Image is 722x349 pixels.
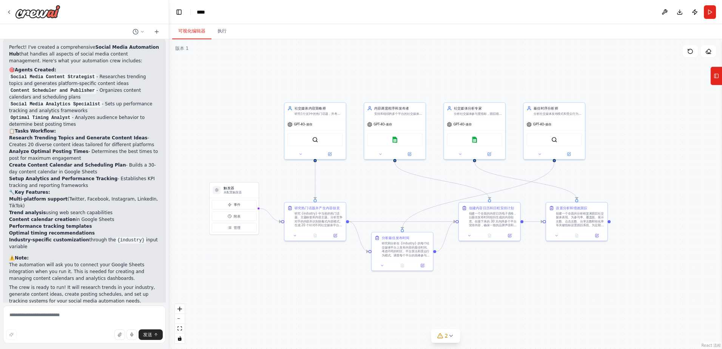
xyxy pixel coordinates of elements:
button: Open in side panel [395,151,424,157]
button: 2 [431,329,460,343]
g: 从 e2a2a520-9030-4179-b77c-15e45738f620 到 6b36ee25-5e8e-4523-9d1f-9574e4a52d7f 的边缘 [349,219,368,254]
g: 从 c3953a38-0d9d-428b-9205-f83b7b14b14e 到 74fdcc86-d271-4cfd-aad1-bf1edb974e13 的边缘 [472,162,579,199]
div: 研究{行业}中的热门话题，并考虑特定于平台的最佳实践和受众偏好，为跨多个平台的社交媒体帖子生成引人入胜的内容创意。 [295,112,343,116]
button: Open in side panel [588,233,605,239]
g: 从 d37fd79a-f8ea-450d-aa58-8e27a9058a4c 到 6b36ee25-5e8e-4523-9d1f-9574e4a52d7f 的边缘 [400,162,557,229]
div: 社交媒体分析专家 [454,106,502,111]
li: - Determines the best times to post for maximum engagement [9,148,160,162]
h2: ⚠️ [9,255,160,261]
li: - Organizes content calendars and scheduling plans [9,87,160,100]
button: 执行 [211,23,233,39]
strong: Tasks Workflow: [15,128,56,134]
p: The automation will ask you to connect your Google Sheets integration when you run it. This is ne... [9,261,160,282]
button: 隐藏左侧边栏 [174,7,184,17]
g: 从 2404bb11-9c9c-4c02-a9a5-509d85ab7a37 到 74fdcc86-d271-4cfd-aad1-bf1edb974e13 的边缘 [523,219,543,224]
strong: Performance tracking templates [9,224,92,229]
strong: Note: [15,255,29,261]
button: Open in side panel [316,151,344,157]
button: Open in side panel [555,151,583,157]
strong: Research Trending Topics and Generate Content Ideas [9,135,147,141]
g: 从 b9aff045-a9a0-4950-9069-6ea52f58d405 到 e2a2a520-9030-4179-b77c-15e45738f620 的边缘 [313,162,318,199]
strong: Optimal timing recommendations [9,230,95,236]
li: - Researches trending topics and generates platform-specific content ideas [9,73,160,87]
button: Switch to previous chat [130,27,148,36]
code: Optimal Timing Analyst [9,114,72,121]
div: 分析最佳发布时间 [382,235,410,240]
span: 管理 [234,225,241,230]
button: No output available [305,233,326,239]
div: 创建一个全面的内容日历电子表格，以最佳发布时间组织生成的内容创意。在接下来的 30 天内跨多个平台安排内容，确保一致的品牌声音和战略分发。包括内容、平台、帖子日期/时间、主题标签、内容类型和状态... [469,212,517,227]
div: React Flow 控件 [175,304,185,343]
button: Open in side panel [475,151,503,157]
strong: Create Content Calendar and Scheduling Plan [9,162,126,168]
div: 研究热门话题并产生内容创意 [295,205,340,210]
li: - Sets up performance tracking and analytics frameworks [9,100,160,114]
div: 触发器未配置触发器事件附表管理 [209,182,259,235]
button: 管理 [212,223,257,232]
div: 研究和分析在 {industry} 的每个社交媒体平台上发布内容的最佳时间。考虑不同的时区、平台算法和受众行为模式。调查每个平台的高峰参与时间，并就发布时间表提供建议，以最大限度地提高覆盖面和参与度。 [382,241,430,257]
span: 发送 [143,332,152,338]
img: 谷歌表格 [472,137,478,143]
strong: Setup Analytics and Performance Tracking [9,176,117,181]
p: The crew is ready to run! It will research trends in your industry, generate content ideas, creat... [9,284,160,304]
span: GPT-4O-迷你 [374,122,392,127]
strong: Content calendar creation [9,217,76,222]
code: {industry} [116,237,146,244]
div: 设置分析和绩效跟踪 [556,205,587,210]
li: - Establishes KPI tracking and reporting frameworks [9,175,160,189]
strong: Industry-specific customization [9,237,89,242]
div: 分析最佳发布时间研究和分析在 {industry} 的每个社交媒体平台上发布内容的最佳时间。考虑不同的时区、平台算法和受众行为模式。调查每个平台的高峰参与时间，并就发布时间表提供建议，以最大限度... [371,232,434,271]
h2: 🔧 [9,189,160,196]
span: GPT-4O-迷你 [294,122,312,127]
button: Click to speak your automation idea [127,329,137,340]
button: Improve this prompt [6,329,17,340]
g: 从触发器到 e2a2a520-9030-4179-b77c-15e45738f620 的边缘 [260,206,281,224]
button: 事件 [212,200,257,210]
span: GPT-4O-迷你 [454,122,472,127]
li: - Builds a 30-day content calendar in Google Sheets [9,162,160,175]
button: 切换交互性 [175,334,185,343]
code: Social Media Content Strategist [9,74,96,80]
button: No output available [392,263,413,269]
div: 安排和组织跨多个平台的社交媒体内容发布，确保最佳时机和一致的品牌声音。跟踪内容性能并维护发布计划。 [374,112,423,116]
button: Open in side panel [327,233,344,239]
div: 社交媒体分析专家分析社交媒体参与度指标，跟踪绩效趋势，并为内容优化提供数据驱动的见解。生成有关帖子表现和受众参与模式的报告。GPT-4O-迷你谷歌表格 [443,102,506,160]
div: 版本 1 [175,45,188,51]
img: SerperDev工具 [551,137,557,143]
span: 2 [445,332,448,340]
li: - Creates 20 diverse content ideas tailored for different platforms [9,134,160,148]
g: 从 4f73a5e4-de38-4055-ba71-0030d8ca8aa9 到 2404bb11-9c9c-4c02-a9a5-509d85ab7a37 的边缘 [392,162,492,199]
div: 设置分析和绩效跟踪创建一个全面的分析框架来跟踪社交媒体表现。为参与率、覆盖面、展示次数、点击次数、分享次数和转化率等关键指标设置跟踪系统。为定期性能报告创建模板，并建立衡量所有平台上内容成功与否... [546,202,608,241]
div: 研究热门话题并产生内容创意研究 {industry} 中当前的热门话题、主题标签和内容主题。分析竞争对手的内容并识别病毒式内容模式。生成 20 个针对不同社交媒体平台（包括 Twitter、Fa... [284,202,346,241]
button: 放大 [175,304,185,314]
button: 适合视图 [175,324,185,334]
div: 研究 {industry} 中当前的热门话题、主题标签和内容主题。分析竞争对手的内容并识别病毒式内容模式。生成 20 个针对不同社交媒体平台（包括 Twitter、Facebook、Instag... [295,212,343,227]
div: 创建内容日历和日程安排计划创建一个全面的内容日历电子表格，以最佳发布时间组织生成的内容创意。在接下来的 30 天内跨多个平台安排内容，确保一致的品牌声音和战略分发。包括内容、平台、帖子日期/时间... [458,202,521,241]
div: 社交媒体内容策略师 [295,106,343,111]
li: through the input variable [9,236,160,250]
div: 社交媒体内容策略师研究{行业}中的热门话题，并考虑特定于平台的最佳实践和受众偏好，为跨多个平台的社交媒体帖子生成引人入胜的内容创意。GPT-4O-迷你SerperDev工具 [284,102,346,160]
p: Perfect! I've created a comprehensive that handles all aspects of social media content management... [9,44,160,64]
li: in Google Sheets [9,216,160,223]
div: 创建内容日历和日程安排计划 [469,205,514,210]
div: 创建一个全面的分析框架来跟踪社交媒体表现。为参与率、覆盖面、展示次数、点击次数、分享次数和转化率等关键指标设置跟踪系统。为定期性能报告创建模板，并建立衡量所有平台上内容成功与否的基准。 [556,212,604,227]
strong: Agents Created: [15,67,56,73]
li: using web search capabilities [9,209,160,216]
code: Content Scheduler and Publisher [9,87,96,94]
strong: Analyze Optimal Posting Times [9,149,88,154]
strong: Trend analysis [9,210,46,215]
h3: 触发器 [224,185,255,190]
li: - Analyzes audience behavior to determine best posting times [9,114,160,128]
li: (Twitter, Facebook, Instagram, LinkedIn, TikTok) [9,196,160,209]
img: 商标 [15,5,60,19]
button: Start a new chat [151,27,163,36]
div: 分析社交媒体参与度指标，跟踪绩效趋势，并为内容优化提供数据驱动的见解。生成有关帖子表现和受众参与模式的报告。 [454,112,502,116]
button: No output available [479,233,500,239]
h2: 🎯 [9,66,160,73]
div: 内容调度程序和发布者安排和组织跨多个平台的社交媒体内容发布，确保最佳时机和一致的品牌声音。跟踪内容性能并维护发布计划。GPT-4O-迷你谷歌表格 [364,102,426,160]
strong: Key Features: [15,190,50,195]
a: React Flow 归因 [702,343,721,347]
img: 谷歌表格 [392,137,398,143]
div: 内容调度程序和发布者 [374,106,423,111]
p: 未配置触发器 [224,190,255,195]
